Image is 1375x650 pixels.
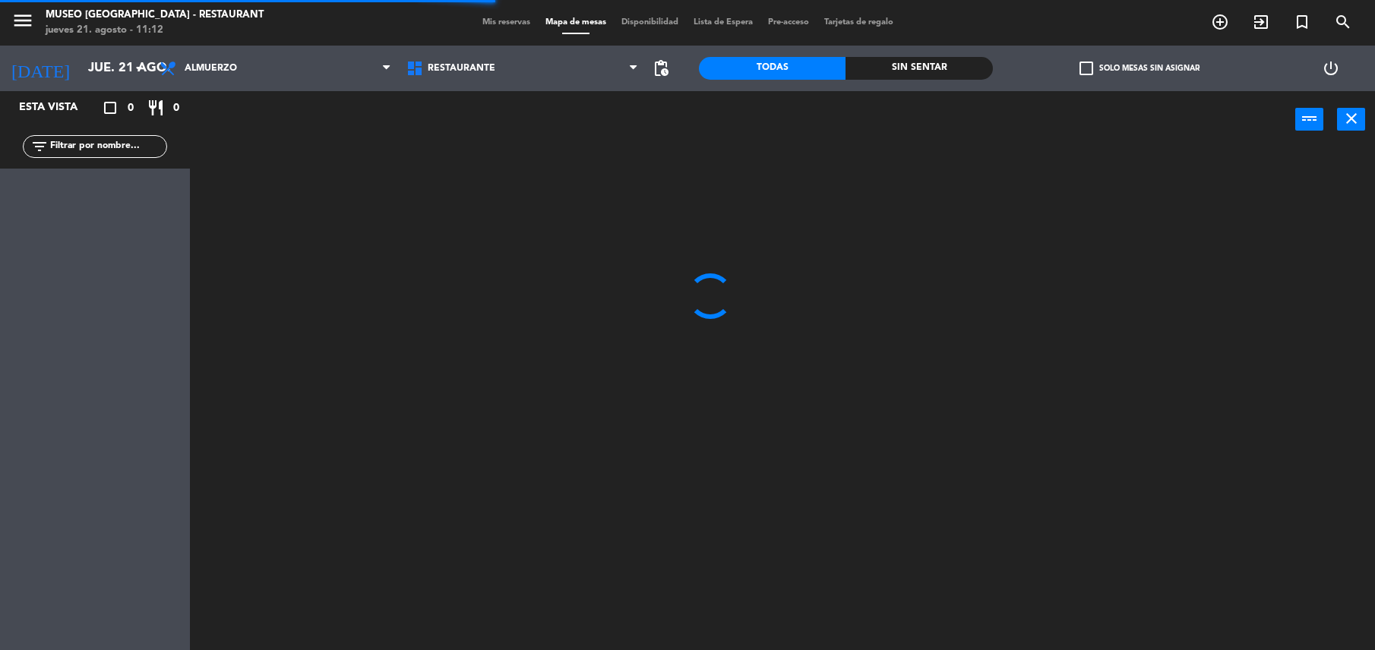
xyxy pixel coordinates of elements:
[699,57,846,80] div: Todas
[1293,13,1311,31] i: turned_in_not
[8,99,109,117] div: Esta vista
[652,59,670,77] span: pending_actions
[1079,62,1093,75] span: check_box_outline_blank
[101,99,119,117] i: crop_square
[428,63,495,74] span: Restaurante
[538,18,614,27] span: Mapa de mesas
[846,57,992,80] div: Sin sentar
[1301,109,1319,128] i: power_input
[1211,13,1229,31] i: add_circle_outline
[1322,59,1340,77] i: power_settings_new
[1337,108,1365,131] button: close
[30,137,49,156] i: filter_list
[1252,13,1270,31] i: exit_to_app
[1342,109,1361,128] i: close
[760,18,817,27] span: Pre-acceso
[130,59,148,77] i: arrow_drop_down
[1295,108,1323,131] button: power_input
[185,63,237,74] span: Almuerzo
[1334,13,1352,31] i: search
[128,99,134,117] span: 0
[11,9,34,37] button: menu
[147,99,165,117] i: restaurant
[11,9,34,32] i: menu
[817,18,901,27] span: Tarjetas de regalo
[49,138,166,155] input: Filtrar por nombre...
[475,18,538,27] span: Mis reservas
[173,99,179,117] span: 0
[1079,62,1200,75] label: Solo mesas sin asignar
[686,18,760,27] span: Lista de Espera
[614,18,686,27] span: Disponibilidad
[46,8,264,23] div: Museo [GEOGRAPHIC_DATA] - Restaurant
[46,23,264,38] div: jueves 21. agosto - 11:12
